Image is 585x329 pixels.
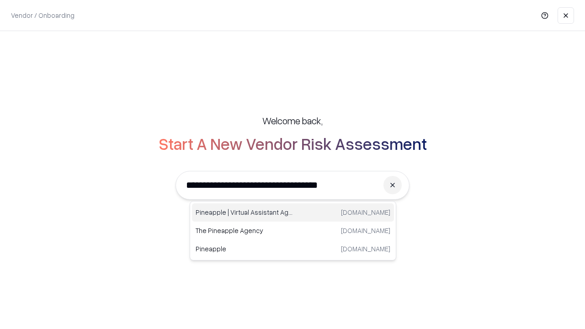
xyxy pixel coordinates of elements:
[341,244,390,254] p: [DOMAIN_NAME]
[196,207,293,217] p: Pineapple | Virtual Assistant Agency
[196,244,293,254] p: Pineapple
[159,134,427,153] h2: Start A New Vendor Risk Assessment
[196,226,293,235] p: The Pineapple Agency
[11,11,74,20] p: Vendor / Onboarding
[341,226,390,235] p: [DOMAIN_NAME]
[262,114,323,127] h5: Welcome back,
[190,201,396,260] div: Suggestions
[341,207,390,217] p: [DOMAIN_NAME]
